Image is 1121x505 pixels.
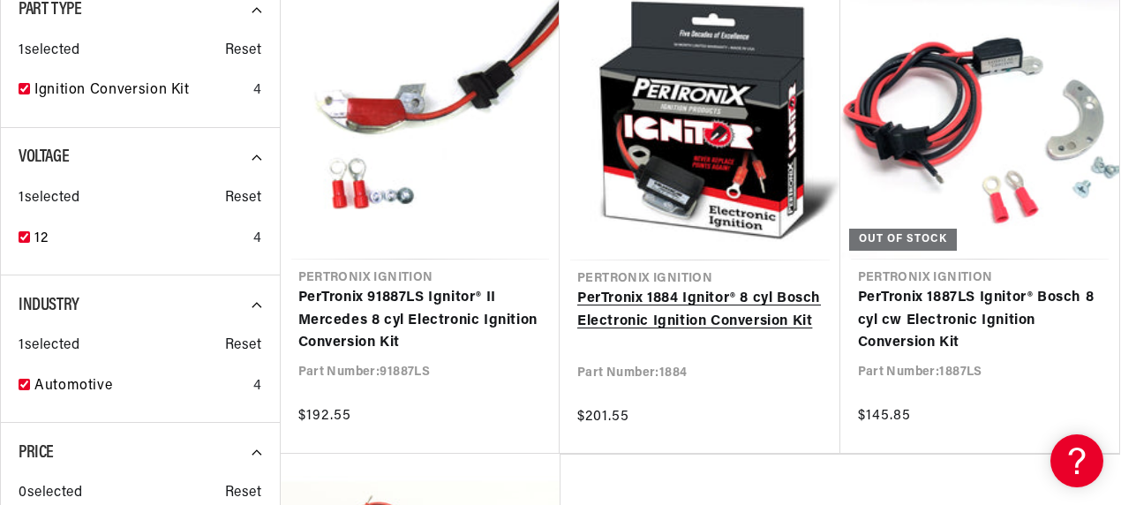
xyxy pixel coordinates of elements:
[19,1,81,19] span: Part Type
[34,375,246,398] a: Automotive
[225,482,262,505] span: Reset
[253,228,262,251] div: 4
[253,375,262,398] div: 4
[19,335,79,358] span: 1 selected
[298,287,543,355] a: PerTronix 91887LS Ignitor® II Mercedes 8 cyl Electronic Ignition Conversion Kit
[19,148,69,166] span: Voltage
[577,288,823,333] a: PerTronix 1884 Ignitor® 8 cyl Bosch Electronic Ignition Conversion Kit
[225,335,262,358] span: Reset
[19,444,54,462] span: Price
[19,297,79,314] span: Industry
[19,482,82,505] span: 0 selected
[225,40,262,63] span: Reset
[225,187,262,210] span: Reset
[34,79,246,102] a: Ignition Conversion Kit
[19,40,79,63] span: 1 selected
[253,79,262,102] div: 4
[858,287,1102,355] a: PerTronix 1887LS Ignitor® Bosch 8 cyl cw Electronic Ignition Conversion Kit
[34,228,246,251] a: 12
[19,187,79,210] span: 1 selected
